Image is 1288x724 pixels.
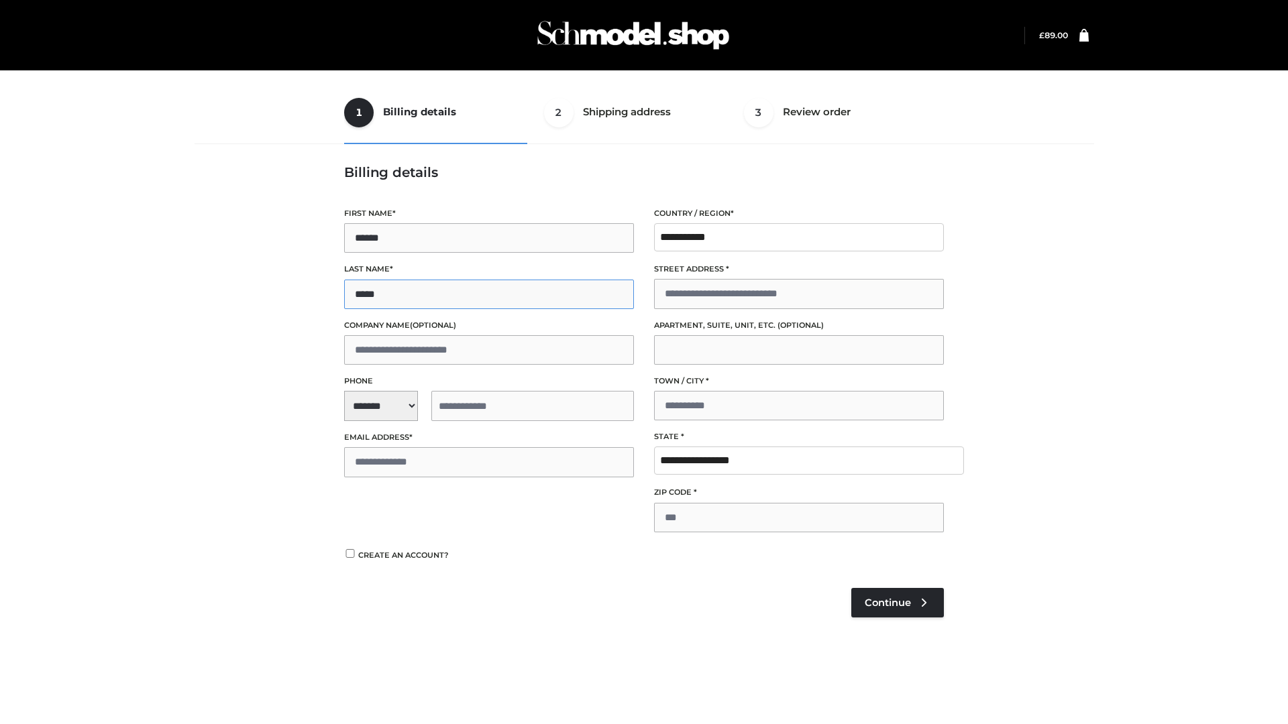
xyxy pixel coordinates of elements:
img: Schmodel Admin 964 [533,9,734,62]
label: Email address [344,431,634,444]
span: Continue [865,597,911,609]
bdi: 89.00 [1039,30,1068,40]
span: Create an account? [358,550,449,560]
label: Street address [654,263,944,276]
label: First name [344,207,634,220]
label: Apartment, suite, unit, etc. [654,319,944,332]
label: Company name [344,319,634,332]
span: £ [1039,30,1044,40]
label: State [654,430,944,443]
label: Last name [344,263,634,276]
label: ZIP Code [654,486,944,499]
label: Town / City [654,375,944,387]
label: Country / Region [654,207,944,220]
a: £89.00 [1039,30,1068,40]
span: (optional) [410,320,456,330]
input: Create an account? [344,549,356,558]
label: Phone [344,375,634,387]
span: (optional) [777,320,824,330]
a: Continue [851,588,944,617]
h3: Billing details [344,164,944,180]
